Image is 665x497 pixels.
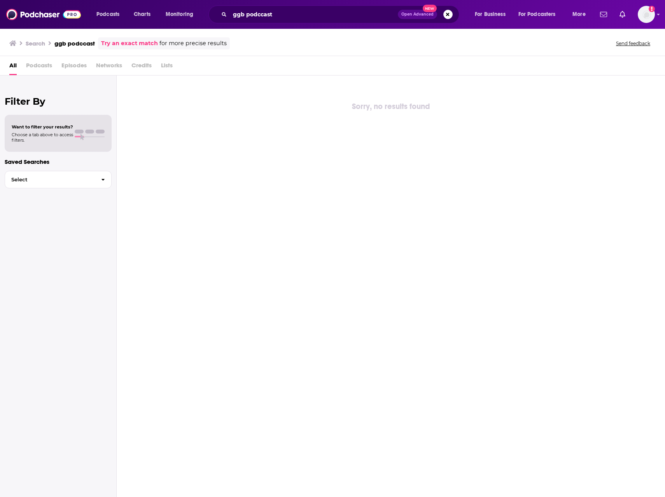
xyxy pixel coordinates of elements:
span: More [572,9,586,20]
span: For Podcasters [518,9,556,20]
p: Saved Searches [5,158,112,165]
span: Lists [161,59,173,75]
span: Select [5,177,95,182]
span: Choose a tab above to access filters. [12,132,73,143]
input: Search podcasts, credits, & more... [230,8,398,21]
button: open menu [469,8,515,21]
a: All [9,59,17,75]
button: open menu [567,8,595,21]
span: Episodes [61,59,87,75]
button: Show profile menu [638,6,655,23]
div: Sorry, no results found [117,100,665,113]
button: open menu [91,8,129,21]
svg: Add a profile image [649,6,655,12]
a: Try an exact match [101,39,158,48]
span: Logged in as BrunswickDigital [638,6,655,23]
h3: Search [26,40,45,47]
button: open menu [160,8,203,21]
h3: ggb podccast [54,40,95,47]
button: Select [5,171,112,188]
button: Open AdvancedNew [398,10,437,19]
span: Podcasts [26,59,52,75]
div: Search podcasts, credits, & more... [216,5,467,23]
span: Networks [96,59,122,75]
button: open menu [513,8,567,21]
img: Podchaser - Follow, Share and Rate Podcasts [6,7,81,22]
button: Send feedback [614,40,653,47]
span: for more precise results [159,39,227,48]
span: Want to filter your results? [12,124,73,130]
span: Credits [131,59,152,75]
span: Charts [134,9,150,20]
a: Charts [129,8,155,21]
span: Podcasts [96,9,119,20]
a: Show notifications dropdown [597,8,610,21]
a: Show notifications dropdown [616,8,628,21]
span: For Business [475,9,506,20]
span: Monitoring [166,9,193,20]
span: Open Advanced [401,12,434,16]
span: New [423,5,437,12]
img: User Profile [638,6,655,23]
h2: Filter By [5,96,112,107]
